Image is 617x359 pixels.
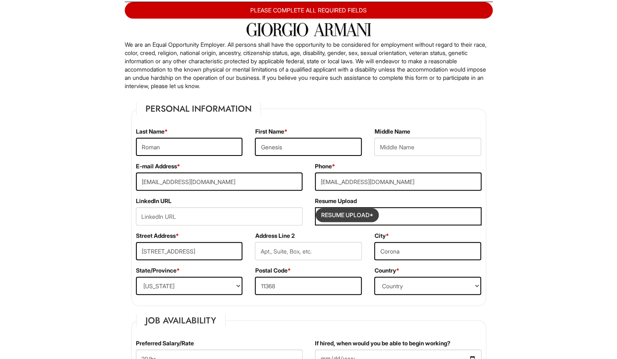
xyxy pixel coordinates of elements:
input: First Name [255,138,362,156]
input: Phone [315,172,482,191]
input: LinkedIn URL [136,207,302,225]
label: First Name [255,127,287,136]
label: Middle Name [374,127,410,136]
input: Last Name [136,138,243,156]
label: Last Name [136,127,168,136]
label: Country [374,266,399,275]
input: City [374,242,481,260]
input: E-mail Address [136,172,302,191]
label: If hired, when would you be able to begin working? [315,339,450,347]
label: State/Province [136,266,180,275]
legend: Personal Information [136,103,261,115]
label: Address Line 2 [255,232,294,240]
input: Postal Code [255,277,362,295]
label: Street Address [136,232,179,240]
input: Apt., Suite, Box, etc. [255,242,362,260]
select: Country [374,277,481,295]
label: E-mail Address [136,162,180,170]
label: Postal Code [255,266,290,275]
legend: Job Availability [136,314,226,327]
button: Resume Upload*Resume Upload* [316,208,379,222]
input: Street Address [136,242,243,260]
label: City [374,232,389,240]
label: Phone [315,162,335,170]
div: PLEASE COMPLETE ALL REQUIRED FIELDS [125,2,493,19]
img: Giorgio Armani [247,23,371,36]
label: Resume Upload [315,197,357,205]
label: Preferred Salary/Rate [136,339,194,347]
p: We are an Equal Opportunity Employer. All persons shall have the opportunity to be considered for... [125,41,493,90]
label: LinkedIn URL [136,197,172,205]
select: State/Province [136,277,243,295]
input: Middle Name [374,138,481,156]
